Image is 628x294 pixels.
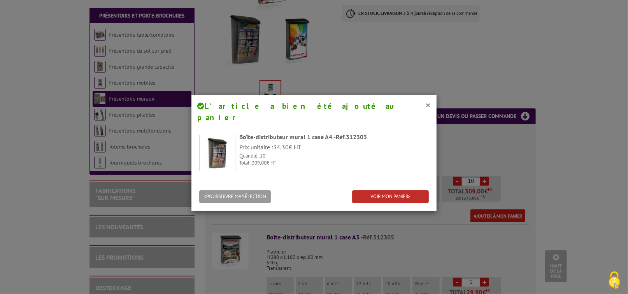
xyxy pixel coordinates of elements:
button: Cookies (fenêtre modale) [601,267,628,294]
p: Quantité : [239,152,429,160]
h4: L’article a bien été ajouté au panier [197,101,431,123]
span: 34,30 [273,143,289,151]
img: Cookies (fenêtre modale) [605,271,624,290]
a: VOIR MON PANIER [352,190,429,203]
span: 309,00 [252,159,267,166]
button: × [425,100,431,110]
p: Total : € HT [239,159,429,167]
button: POURSUIVRE MA SÉLECTION [199,190,271,203]
span: 10 [260,152,265,159]
span: Réf.312303 [336,133,367,141]
div: Boîte-distributeur mural 1 case A4 - [239,133,429,142]
p: Prix unitaire : € HT [239,143,429,152]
